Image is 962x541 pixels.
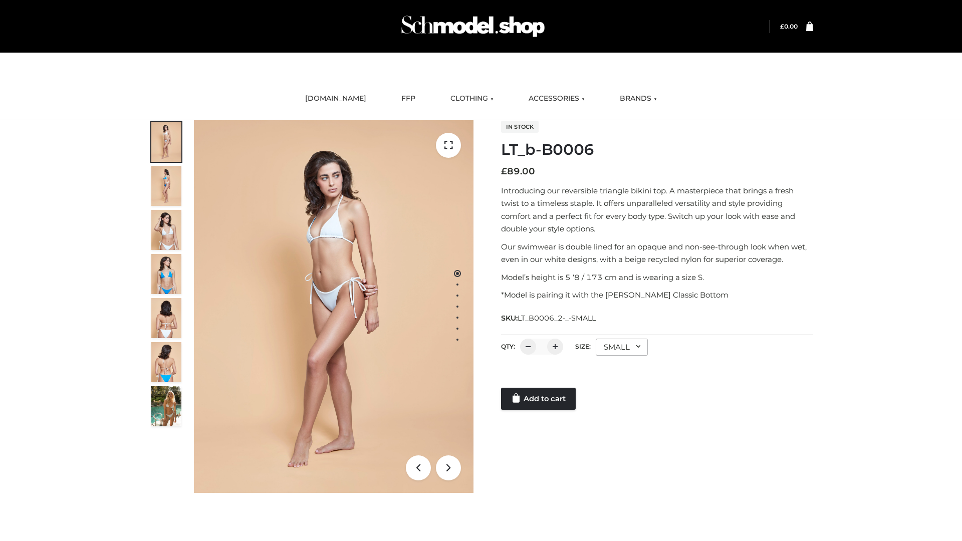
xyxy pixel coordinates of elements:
[151,386,181,426] img: Arieltop_CloudNine_AzureSky2.jpg
[151,166,181,206] img: ArielClassicBikiniTop_CloudNine_AzureSky_OW114ECO_2-scaled.jpg
[501,184,813,235] p: Introducing our reversible triangle bikini top. A masterpiece that brings a fresh twist to a time...
[151,298,181,338] img: ArielClassicBikiniTop_CloudNine_AzureSky_OW114ECO_7-scaled.jpg
[151,210,181,250] img: ArielClassicBikiniTop_CloudNine_AzureSky_OW114ECO_3-scaled.jpg
[596,339,648,356] div: SMALL
[518,314,596,323] span: LT_B0006_2-_-SMALL
[443,88,501,110] a: CLOTHING
[780,23,798,30] a: £0.00
[575,343,591,350] label: Size:
[151,342,181,382] img: ArielClassicBikiniTop_CloudNine_AzureSky_OW114ECO_8-scaled.jpg
[501,141,813,159] h1: LT_b-B0006
[501,289,813,302] p: *Model is pairing it with the [PERSON_NAME] Classic Bottom
[151,254,181,294] img: ArielClassicBikiniTop_CloudNine_AzureSky_OW114ECO_4-scaled.jpg
[501,166,507,177] span: £
[501,166,535,177] bdi: 89.00
[501,271,813,284] p: Model’s height is 5 ‘8 / 173 cm and is wearing a size S.
[501,388,576,410] a: Add to cart
[501,240,813,266] p: Our swimwear is double lined for an opaque and non-see-through look when wet, even in our white d...
[780,23,798,30] bdi: 0.00
[394,88,423,110] a: FFP
[194,120,473,493] img: ArielClassicBikiniTop_CloudNine_AzureSky_OW114ECO_1
[501,343,515,350] label: QTY:
[398,7,548,46] img: Schmodel Admin 964
[501,312,597,324] span: SKU:
[521,88,592,110] a: ACCESSORIES
[298,88,374,110] a: [DOMAIN_NAME]
[151,122,181,162] img: ArielClassicBikiniTop_CloudNine_AzureSky_OW114ECO_1-scaled.jpg
[501,121,539,133] span: In stock
[780,23,784,30] span: £
[612,88,664,110] a: BRANDS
